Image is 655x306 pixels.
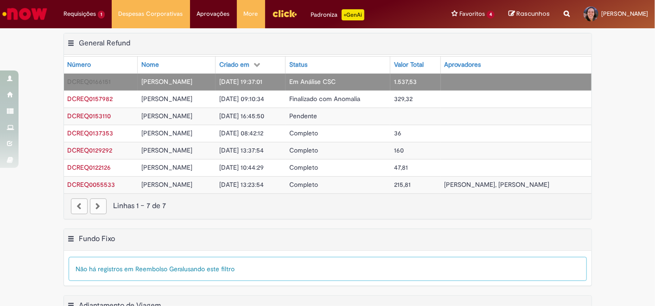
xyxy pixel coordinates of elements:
span: Finalizado com Anomalia [289,95,360,103]
img: click_logo_yellow_360x200.png [272,6,297,20]
span: DCREQ0129292 [68,146,113,154]
span: More [244,9,258,19]
span: 329,32 [394,95,413,103]
span: [DATE] 08:42:12 [219,129,263,137]
div: Criado em [219,60,249,70]
span: [PERSON_NAME] [141,180,192,189]
div: Status [289,60,307,70]
span: Completo [289,180,318,189]
span: Pendente [289,112,317,120]
a: Abrir Registro: DCREQ0166151 [68,77,111,86]
span: [PERSON_NAME] [141,146,192,154]
span: Completo [289,146,318,154]
span: [PERSON_NAME] [141,163,192,172]
div: Número [68,60,91,70]
span: 1.537,53 [394,77,417,86]
span: [PERSON_NAME] [141,95,192,103]
span: Aprovações [197,9,230,19]
span: [PERSON_NAME] [141,112,192,120]
span: [DATE] 13:23:54 [219,180,264,189]
span: [PERSON_NAME] [601,10,648,18]
span: DCREQ0137353 [68,129,114,137]
a: Abrir Registro: DCREQ0055533 [68,180,115,189]
a: Abrir Registro: DCREQ0137353 [68,129,114,137]
img: ServiceNow [1,5,49,23]
span: 4 [487,11,495,19]
button: General Refund Menu de contexto [68,38,75,51]
span: usando este filtro [184,265,235,273]
span: [DATE] 09:10:34 [219,95,264,103]
span: [PERSON_NAME] [141,129,192,137]
h2: General Refund [79,38,131,48]
span: DCREQ0122126 [68,163,111,172]
span: 160 [394,146,404,154]
a: Abrir Registro: DCREQ0129292 [68,146,113,154]
nav: paginação [64,193,591,219]
span: DCREQ0055533 [68,180,115,189]
span: DCREQ0153110 [68,112,111,120]
span: [PERSON_NAME], [PERSON_NAME] [445,180,550,189]
span: DCREQ0166151 [68,77,111,86]
div: Linhas 1 − 7 de 7 [71,201,585,211]
div: Aprovadores [445,60,481,70]
span: [DATE] 16:45:50 [219,112,264,120]
h2: Fundo Fixo [79,234,115,243]
span: DCREQ0157982 [68,95,113,103]
span: 1 [98,11,105,19]
a: Abrir Registro: DCREQ0157982 [68,95,113,103]
span: 47,81 [394,163,408,172]
span: Completo [289,129,318,137]
span: Requisições [64,9,96,19]
a: Abrir Registro: DCREQ0153110 [68,112,111,120]
span: Despesas Corporativas [119,9,183,19]
span: [PERSON_NAME] [141,77,192,86]
span: [DATE] 10:44:29 [219,163,264,172]
span: Favoritos [459,9,485,19]
span: Em Análise CSC [289,77,336,86]
a: Rascunhos [509,10,550,19]
span: [DATE] 19:37:01 [219,77,262,86]
div: Não há registros em Reembolso Geral [69,257,587,281]
span: 36 [394,129,401,137]
a: Abrir Registro: DCREQ0122126 [68,163,111,172]
div: Padroniza [311,9,364,20]
span: Rascunhos [516,9,550,18]
span: [DATE] 13:37:54 [219,146,264,154]
span: 215,81 [394,180,411,189]
button: Fundo Fixo Menu de contexto [68,234,75,246]
div: Nome [141,60,159,70]
span: Completo [289,163,318,172]
p: +GenAi [342,9,364,20]
div: Valor Total [394,60,424,70]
